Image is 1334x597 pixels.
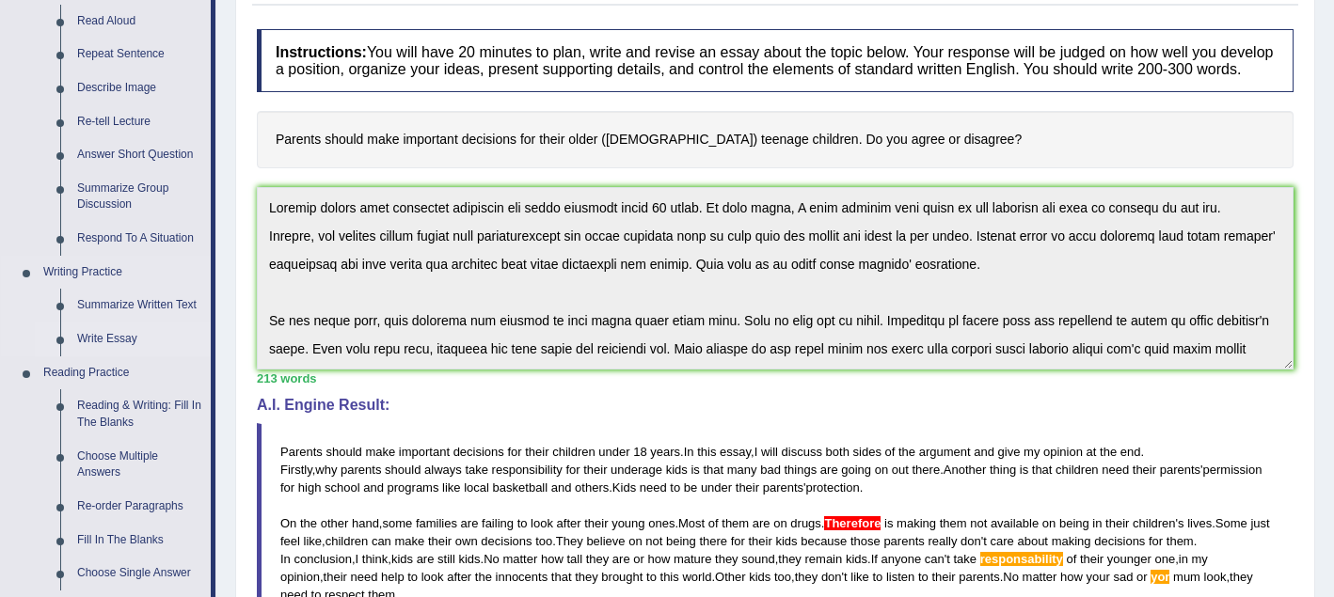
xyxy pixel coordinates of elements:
span: can [372,534,391,548]
span: like [442,480,461,495]
span: If [871,552,878,566]
span: are [753,516,770,530]
span: children [326,534,369,548]
span: In [280,552,291,566]
a: Respond To A Situation [69,222,211,256]
span: being [666,534,696,548]
span: take [465,463,488,477]
span: underage [611,463,662,477]
span: tall [566,552,582,566]
span: children [1056,463,1099,477]
span: for [565,463,580,477]
span: them [1167,534,1194,548]
span: argument [919,445,971,459]
span: No [484,552,500,566]
span: I [356,552,359,566]
span: under [701,480,732,495]
span: them [722,516,749,530]
span: and [974,445,994,459]
span: take [953,552,977,566]
span: really [928,534,957,548]
span: to [517,516,528,530]
span: to [407,570,418,584]
span: for [280,480,294,495]
span: children [552,445,596,459]
span: mum [1173,570,1200,584]
a: Reading Practice [35,356,211,390]
span: are [612,552,630,566]
span: they [575,570,598,584]
span: school [325,480,360,495]
span: look [1204,570,1227,584]
span: available [991,516,1039,530]
span: parents [1160,463,1200,477]
span: make [365,445,395,459]
span: anyone [881,552,921,566]
span: high [298,480,322,495]
a: Choose Multiple Answers [69,440,211,490]
span: be [684,480,697,495]
span: too [535,534,552,548]
span: my [1192,552,1208,566]
span: No [1003,570,1019,584]
span: is [1020,463,1028,477]
span: look [421,570,444,584]
span: one [1154,552,1175,566]
span: families [416,516,457,530]
span: don [821,570,842,584]
span: on [628,534,642,548]
span: need [640,480,667,495]
span: things [785,463,818,477]
span: Parents [280,445,323,459]
span: on [1042,516,1056,530]
span: that [1032,463,1053,477]
span: because [801,534,847,548]
span: decisions [1094,534,1145,548]
span: Firstly [280,463,312,477]
a: Re-tell Lecture [69,105,211,139]
span: making [1052,534,1091,548]
span: they [715,552,738,566]
span: and [363,480,384,495]
span: opinion [1043,445,1083,459]
a: Repeat Sentence [69,38,211,71]
span: or [633,552,644,566]
span: give [998,445,1021,459]
span: t [983,534,987,548]
span: t [844,570,848,584]
span: your [1087,570,1110,584]
span: how [1060,570,1083,584]
span: younger [1107,552,1151,566]
span: feel [280,534,300,548]
span: think [362,552,388,566]
span: drugs [790,516,821,530]
span: being [1059,516,1089,530]
span: the [1100,445,1117,459]
a: Fill In The Blanks [69,524,211,558]
span: under [598,445,629,459]
span: are [417,552,435,566]
span: local [464,480,489,495]
span: lives [1187,516,1212,530]
span: of [708,516,719,530]
span: the [898,445,915,459]
span: conclusion [294,552,351,566]
span: on [773,516,786,530]
span: parents [883,534,924,548]
span: for [1149,534,1163,548]
span: this [660,570,679,584]
span: there [699,534,727,548]
span: sad [1113,570,1133,584]
span: kids [666,463,688,477]
span: I [754,445,758,459]
span: of [1066,552,1076,566]
a: Choose Single Answer [69,557,211,590]
span: kids [391,552,413,566]
span: why [315,463,337,477]
a: Answer Short Question [69,138,211,172]
span: innocents [496,570,548,584]
span: both [826,445,850,459]
span: listen [886,570,914,584]
span: responsibility [492,463,563,477]
span: their [584,516,608,530]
